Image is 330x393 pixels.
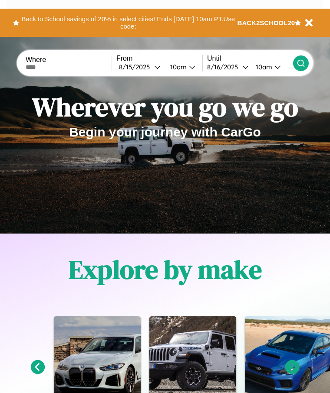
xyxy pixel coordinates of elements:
button: 8/15/2025 [116,62,163,71]
div: 8 / 15 / 2025 [119,63,154,71]
h1: Explore by make [69,252,262,287]
div: 10am [251,63,274,71]
div: 8 / 16 / 2025 [207,63,242,71]
b: BACK2SCHOOL20 [238,19,295,26]
button: 10am [249,62,293,71]
label: Until [207,55,293,62]
label: Where [26,56,112,64]
button: Back to School savings of 20% in select cities! Ends [DATE] 10am PT.Use code: [19,13,238,32]
label: From [116,55,202,62]
div: 10am [166,63,189,71]
button: 10am [163,62,202,71]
